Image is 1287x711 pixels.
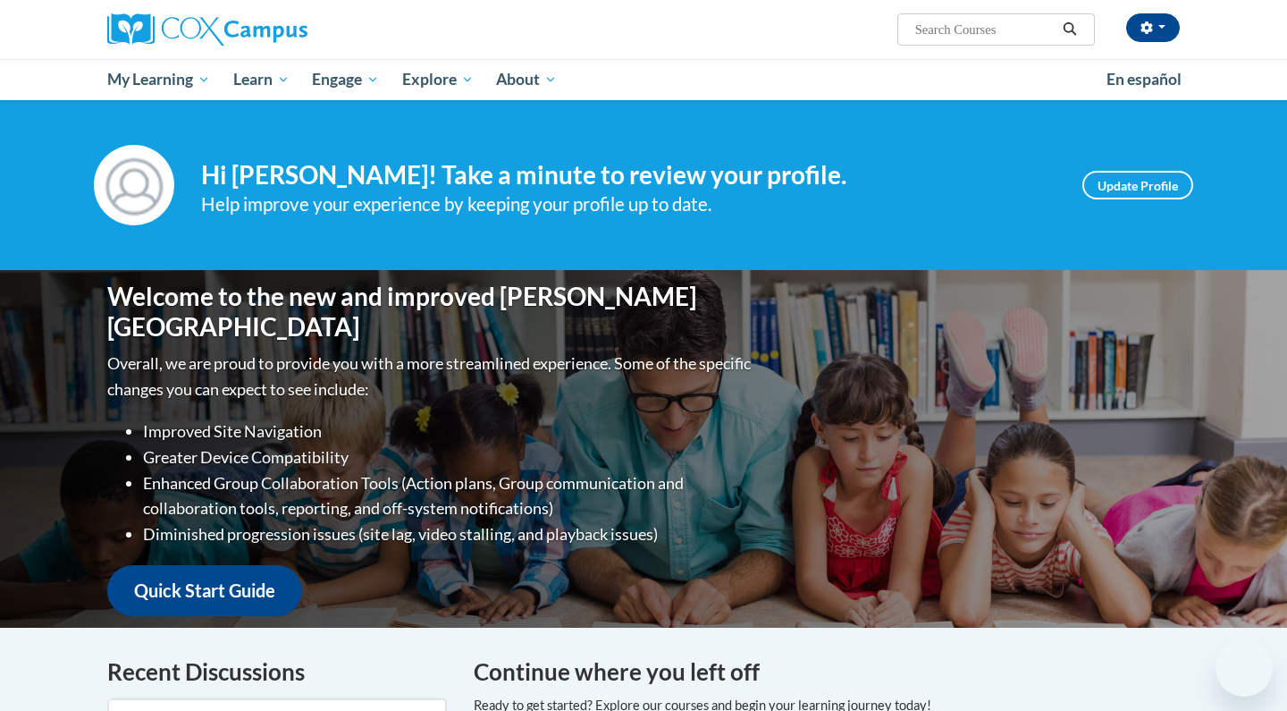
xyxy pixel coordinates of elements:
[107,69,210,90] span: My Learning
[1082,171,1193,199] a: Update Profile
[143,444,755,470] li: Greater Device Compatibility
[474,655,1180,690] h4: Continue where you left off
[107,351,755,402] p: Overall, we are proud to provide you with a more streamlined experience. Some of the specific cha...
[391,59,485,100] a: Explore
[1215,639,1273,697] iframe: Button to launch messaging window
[107,282,755,342] h1: Welcome to the new and improved [PERSON_NAME][GEOGRAPHIC_DATA]
[107,13,447,46] a: Cox Campus
[107,655,447,690] h4: Recent Discussions
[222,59,301,100] a: Learn
[107,565,302,616] a: Quick Start Guide
[201,160,1056,190] h4: Hi [PERSON_NAME]! Take a minute to review your profile.
[80,59,1207,100] div: Main menu
[1126,13,1180,42] button: Account Settings
[913,19,1056,40] input: Search Courses
[143,521,755,547] li: Diminished progression issues (site lag, video stalling, and playback issues)
[485,59,569,100] a: About
[300,59,391,100] a: Engage
[233,69,290,90] span: Learn
[143,470,755,522] li: Enhanced Group Collaboration Tools (Action plans, Group communication and collaboration tools, re...
[94,145,174,225] img: Profile Image
[1056,19,1083,40] button: Search
[143,419,755,444] li: Improved Site Navigation
[1095,61,1193,98] a: En español
[201,190,1056,219] div: Help improve your experience by keeping your profile up to date.
[1106,70,1182,89] span: En español
[107,13,307,46] img: Cox Campus
[402,69,474,90] span: Explore
[312,69,379,90] span: Engage
[96,59,222,100] a: My Learning
[496,69,557,90] span: About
